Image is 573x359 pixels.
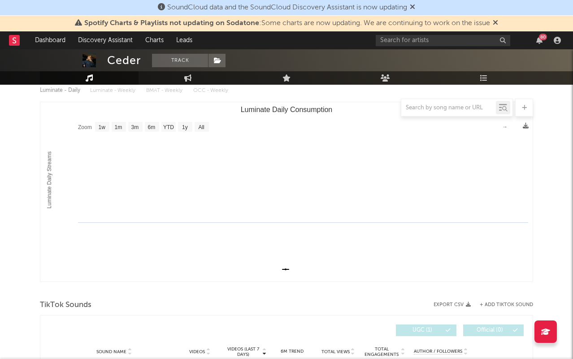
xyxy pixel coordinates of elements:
[414,349,462,355] span: Author / Followers
[29,31,72,49] a: Dashboard
[99,124,106,130] text: 1w
[539,34,547,40] div: 80
[40,300,91,311] span: TikTok Sounds
[401,104,496,112] input: Search by song name or URL
[198,124,204,130] text: All
[469,328,510,333] span: Official ( 0 )
[107,54,141,67] div: Ceder
[182,124,188,130] text: 1y
[480,303,533,307] button: + Add TikTok Sound
[84,20,490,27] span: : Some charts are now updating. We are continuing to work on the issue
[40,102,533,281] svg: Luminate Daily Consumption
[502,124,508,130] text: →
[84,20,259,27] span: Spotify Charts & Playlists not updating on Sodatone
[271,348,313,355] div: 6M Trend
[321,349,350,355] span: Total Views
[148,124,156,130] text: 6m
[170,31,199,49] a: Leads
[463,324,524,336] button: Official(0)
[167,4,407,11] span: SoundCloud data and the SoundCloud Discovery Assistant is now updating
[471,303,533,307] button: + Add TikTok Sound
[493,20,498,27] span: Dismiss
[376,35,510,46] input: Search for artists
[46,151,52,208] text: Luminate Daily Streams
[139,31,170,49] a: Charts
[96,349,126,355] span: Sound Name
[364,346,400,357] span: Total Engagements
[131,124,139,130] text: 3m
[163,124,174,130] text: YTD
[402,328,443,333] span: UGC ( 1 )
[115,124,122,130] text: 1m
[410,4,415,11] span: Dismiss
[78,124,92,130] text: Zoom
[189,349,205,355] span: Videos
[396,324,456,336] button: UGC(1)
[152,54,208,67] button: Track
[434,302,471,307] button: Export CSV
[225,346,261,357] span: Videos (last 7 days)
[72,31,139,49] a: Discovery Assistant
[536,37,543,44] button: 80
